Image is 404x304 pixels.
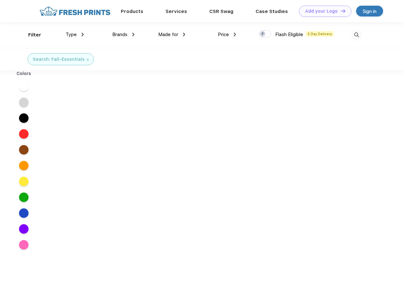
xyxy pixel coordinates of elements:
[121,9,143,14] a: Products
[87,59,89,61] img: filter_cancel.svg
[218,32,229,37] span: Price
[356,6,383,16] a: Sign in
[183,33,185,36] img: dropdown.png
[12,70,36,77] div: Colors
[66,32,77,37] span: Type
[28,31,41,39] div: Filter
[158,32,178,37] span: Made for
[38,6,112,17] img: fo%20logo%202.webp
[33,56,85,63] div: Search: Fall-Essentials
[363,8,376,15] div: Sign in
[132,33,134,36] img: dropdown.png
[351,30,362,40] img: desktop_search.svg
[234,33,236,36] img: dropdown.png
[81,33,84,36] img: dropdown.png
[305,9,338,14] div: Add your Logo
[341,9,345,13] img: DT
[306,31,334,37] span: 5 Day Delivery
[275,32,303,37] span: Flash Eligible
[112,32,127,37] span: Brands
